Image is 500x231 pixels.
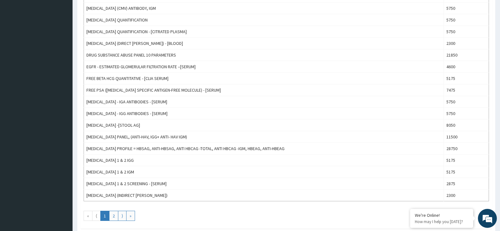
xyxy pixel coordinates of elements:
td: 21850 [444,49,489,61]
td: 5750 [444,3,489,14]
td: 7475 [444,84,489,96]
td: [MEDICAL_DATA] (DIRECT [PERSON_NAME]) - [BLOOD] [84,38,444,49]
div: Chat with us now [33,35,106,44]
a: Go to previous page [92,211,101,221]
td: [MEDICAL_DATA] QUANTIFICATION [84,14,444,26]
a: Go to page number 1 [100,211,109,221]
td: [MEDICAL_DATA] (CMV) ANTIBODY, IGM [84,3,444,14]
td: 5750 [444,108,489,119]
span: We're online! [37,73,87,137]
td: 5750 [444,26,489,38]
td: [MEDICAL_DATA] PANEL, (ANTI-HAV, IGG+ ANTI- HAV IGM) [84,131,444,143]
td: [MEDICAL_DATA] - IGA ANTIBODIES - [SERUM] [84,96,444,108]
td: [MEDICAL_DATA] -[STOOL AG] [84,119,444,131]
td: [MEDICAL_DATA] 1 & 2 SCREENING - [SERUM] [84,178,444,190]
div: We're Online! [415,212,468,218]
td: 2300 [444,190,489,201]
td: 5175 [444,73,489,84]
td: 2875 [444,178,489,190]
td: 28750 [444,143,489,155]
p: How may I help you today? [415,219,468,224]
td: [MEDICAL_DATA] PROFILE = HBSAG, ANTI-HBSAG, ANTI HBCAG -TOTAL, ANTI HBCAG -IGM, HBEAG, ANTI-HBEAG [84,143,444,155]
td: 5750 [444,14,489,26]
a: Go to next page [118,211,126,221]
td: FREE BETA HCG QUANTITATIVE - [CLIA SERUM] [84,73,444,84]
td: 2300 [444,38,489,49]
a: Go to last page [126,211,135,221]
td: [MEDICAL_DATA] - IGG ANTIBODIES - [SERUM] [84,108,444,119]
td: DRUG SUBSTANCE ABUSE PANEL 10 PARAMETERS [84,49,444,61]
td: FREE PSA ([MEDICAL_DATA] SPECIFIC ANTIGEN-FREE MOLECULE) - [SERUM] [84,84,444,96]
td: [MEDICAL_DATA] QUANTIFICATION - [CITRATED PLASMA] [84,26,444,38]
td: 5750 [444,96,489,108]
td: 4600 [444,61,489,73]
a: Go to page number 2 [109,211,118,221]
div: Minimize live chat window [103,3,119,18]
img: d_794563401_company_1708531726252_794563401 [12,32,26,47]
td: EGFR - ESTIMATED GLOMERULAR FILTRATION RATE –[SERUM] [84,61,444,73]
td: 5175 [444,155,489,166]
td: 8050 [444,119,489,131]
td: [MEDICAL_DATA] 1 & 2 IGM [84,166,444,178]
td: [MEDICAL_DATA] (INDIRECT [PERSON_NAME]) [84,190,444,201]
td: [MEDICAL_DATA] 1 & 2 IGG [84,155,444,166]
td: 11500 [444,131,489,143]
td: 5175 [444,166,489,178]
a: Go to first page [84,211,92,221]
textarea: Type your message and hit 'Enter' [3,159,120,181]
